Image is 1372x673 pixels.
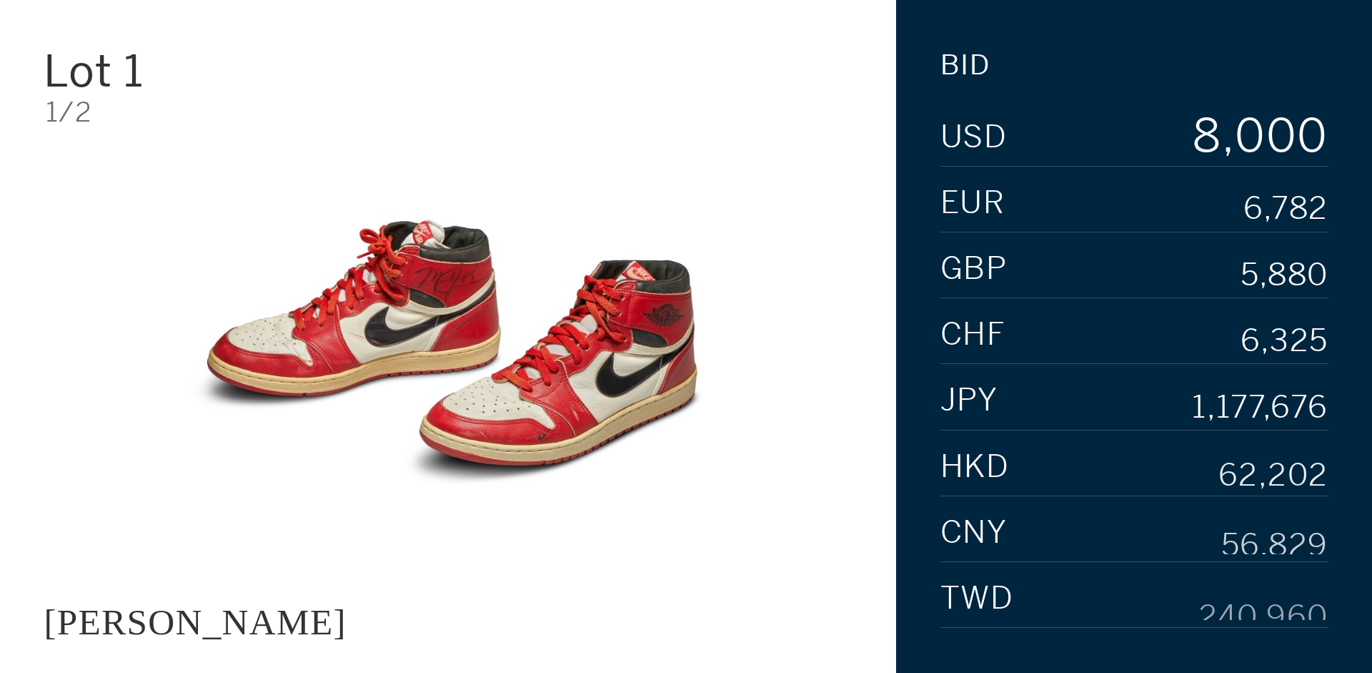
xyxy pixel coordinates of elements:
span: JPY [940,385,998,416]
img: JACQUES MAJORELLE [143,148,753,556]
div: 8 [1190,113,1222,159]
div: 6,782 [1243,194,1328,225]
span: USD [940,122,1008,153]
div: 56,829 [1221,524,1328,555]
div: 0 [1266,113,1298,159]
div: 0 [1235,113,1266,159]
div: 62,202 [1218,457,1328,488]
span: GBP [940,253,1008,285]
div: 6,325 [1241,325,1328,357]
div: Lot 1 [44,49,313,93]
div: Bid [940,51,990,79]
div: 0 [1297,113,1328,159]
span: EUR [940,187,1005,219]
div: 9 [1190,159,1222,205]
span: CHF [940,319,1006,350]
div: 240,960 [1198,589,1328,621]
div: 1/2 [46,99,852,126]
div: 1,177,676 [1192,391,1328,423]
div: 5,880 [1241,260,1328,291]
span: TWD [940,583,1014,614]
span: CNY [940,517,1008,549]
div: [PERSON_NAME] [44,601,346,642]
span: HKD [940,451,1010,483]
